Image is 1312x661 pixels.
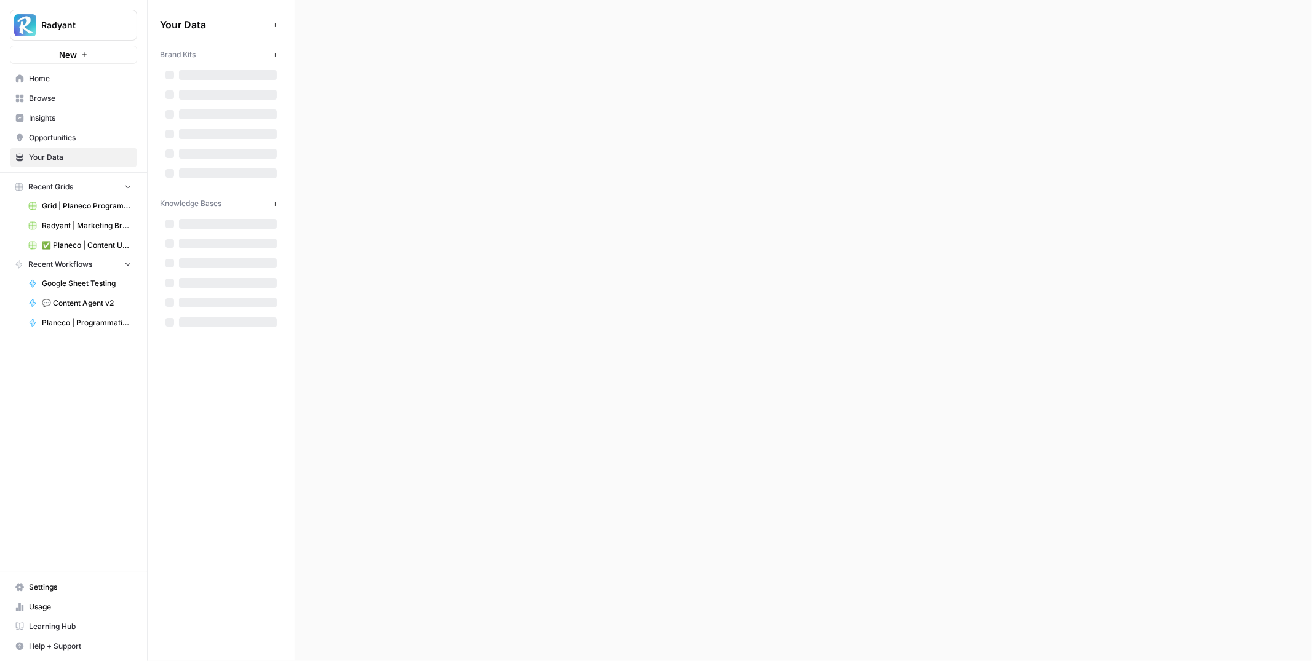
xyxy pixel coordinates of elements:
[10,108,137,128] a: Insights
[160,198,221,209] span: Knowledge Bases
[29,93,132,104] span: Browse
[10,89,137,108] a: Browse
[10,69,137,89] a: Home
[160,17,268,32] span: Your Data
[42,278,132,289] span: Google Sheet Testing
[10,597,137,617] a: Usage
[28,181,73,192] span: Recent Grids
[59,49,77,61] span: New
[41,19,116,31] span: Radyant
[42,317,132,328] span: Planeco | Programmatic Cluster für "Bauvoranfrage"
[29,641,132,652] span: Help + Support
[10,178,137,196] button: Recent Grids
[42,200,132,212] span: Grid | Planeco Programmatic Cluster
[10,148,137,167] a: Your Data
[160,49,196,60] span: Brand Kits
[29,132,132,143] span: Opportunities
[23,313,137,333] a: Planeco | Programmatic Cluster für "Bauvoranfrage"
[14,14,36,36] img: Radyant Logo
[23,293,137,313] a: 💬 Content Agent v2
[10,255,137,274] button: Recent Workflows
[28,259,92,270] span: Recent Workflows
[23,236,137,255] a: ✅ Planeco | Content Update at Scale
[29,113,132,124] span: Insights
[42,240,132,251] span: ✅ Planeco | Content Update at Scale
[23,274,137,293] a: Google Sheet Testing
[29,73,132,84] span: Home
[10,46,137,64] button: New
[10,128,137,148] a: Opportunities
[42,298,132,309] span: 💬 Content Agent v2
[10,10,137,41] button: Workspace: Radyant
[29,152,132,163] span: Your Data
[23,216,137,236] a: Radyant | Marketing Breakdowns
[29,621,132,632] span: Learning Hub
[29,601,132,612] span: Usage
[23,196,137,216] a: Grid | Planeco Programmatic Cluster
[10,617,137,636] a: Learning Hub
[10,636,137,656] button: Help + Support
[10,577,137,597] a: Settings
[42,220,132,231] span: Radyant | Marketing Breakdowns
[29,582,132,593] span: Settings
